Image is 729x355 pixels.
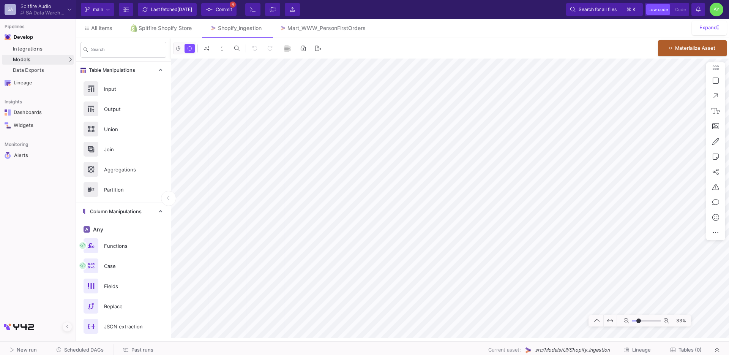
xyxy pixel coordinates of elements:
[76,119,171,139] button: Union
[5,34,11,40] img: Navigation icon
[707,3,723,16] button: AY
[86,67,135,73] span: Table Manipulations
[99,321,152,332] div: JSON extraction
[5,80,11,86] img: Navigation icon
[673,4,688,15] button: Code
[210,25,216,32] img: Tab icon
[287,25,366,31] div: Mart_WWW_PersonFirstOrders
[675,45,715,51] span: Materialize Asset
[13,67,72,73] div: Data Exports
[99,83,152,95] div: Input
[76,276,171,296] button: Fields
[131,347,153,353] span: Past runs
[675,7,686,12] span: Code
[76,159,171,179] button: Aggregations
[138,3,197,16] button: Last fetched[DATE]
[99,301,152,312] div: Replace
[14,80,63,86] div: Lineage
[710,3,723,16] div: AY
[76,79,171,203] div: Table Manipulations
[99,260,152,272] div: Case
[76,256,171,276] button: Case
[2,106,74,119] a: Navigation iconDashboards
[216,4,232,15] span: Commit
[2,119,74,132] a: Navigation iconWidgets
[5,109,11,116] img: Navigation icon
[2,65,74,75] a: Data Exports
[5,4,16,15] div: SA
[14,152,63,159] div: Alerts
[87,209,142,215] span: Column Manipulations
[139,25,192,31] div: Spitfire Shopify Store
[92,227,103,233] span: Any
[17,347,37,353] span: New run
[524,346,532,354] img: UI Model
[99,184,152,195] div: Partition
[99,124,152,135] div: Union
[218,25,262,31] div: Shopify_ingestion
[2,31,74,43] mat-expansion-panel-header: Navigation iconDevelop
[76,203,171,220] mat-expansion-panel-header: Column Manipulations
[91,25,112,31] span: All items
[2,44,74,54] a: Integrations
[626,5,631,14] span: ⌘
[535,346,610,353] span: src/Models/UI/Shopify_ingestion
[81,3,114,16] button: main
[76,236,171,256] button: Functions
[14,109,63,116] div: Dashboards
[566,3,643,16] button: Search for all files⌘k
[76,99,171,119] button: Output
[131,24,137,32] img: Tab icon
[649,7,668,12] span: Low code
[633,5,636,14] span: k
[672,314,689,328] span: 33%
[177,6,192,12] span: [DATE]
[658,40,727,56] button: Materialize Asset
[624,5,639,14] button: ⌘k
[99,103,152,115] div: Output
[5,152,11,159] img: Navigation icon
[76,79,171,99] button: Input
[579,4,617,15] span: Search for all files
[13,46,72,52] div: Integrations
[76,62,171,79] mat-expansion-panel-header: Table Manipulations
[2,149,74,162] a: Navigation iconAlerts
[21,4,65,9] div: Spitfire Audio
[679,347,702,353] span: Tables (0)
[99,144,152,155] div: Join
[632,347,651,353] span: Lineage
[76,179,171,200] button: Partition
[2,77,74,89] a: Navigation iconLineage
[14,122,63,128] div: Widgets
[64,347,104,353] span: Scheduled DAGs
[488,346,521,353] span: Current asset:
[14,34,25,40] div: Develop
[13,57,31,63] span: Models
[646,4,670,15] button: Low code
[99,164,152,175] div: Aggregations
[93,4,103,15] span: main
[280,25,286,32] img: Tab icon
[76,316,171,336] button: JSON extraction
[91,48,163,54] input: Search
[151,4,192,15] div: Last fetched
[99,281,152,292] div: Fields
[26,10,65,15] div: SA Data Warehouse
[76,139,171,159] button: Join
[99,240,152,252] div: Functions
[76,296,171,316] button: Replace
[201,3,237,16] button: Commit
[5,122,11,128] img: Navigation icon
